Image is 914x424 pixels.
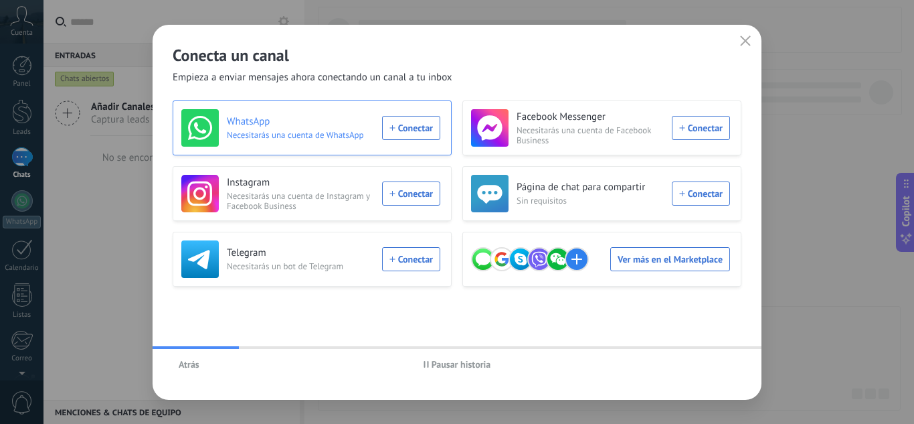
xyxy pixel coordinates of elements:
[179,360,199,369] span: Atrás
[517,111,664,124] h3: Facebook Messenger
[227,130,374,140] span: Necesitarás una cuenta de WhatsApp
[432,360,491,369] span: Pausar historia
[517,125,664,145] span: Necesitarás una cuenta de Facebook Business
[517,196,664,206] span: Sin requisitos
[173,354,205,374] button: Atrás
[173,71,452,84] span: Empieza a enviar mensajes ahora conectando un canal a tu inbox
[418,354,497,374] button: Pausar historia
[227,176,374,190] h3: Instagram
[227,115,374,129] h3: WhatsApp
[227,191,374,211] span: Necesitarás una cuenta de Instagram y Facebook Business
[227,261,374,271] span: Necesitarás un bot de Telegram
[227,246,374,260] h3: Telegram
[517,181,664,194] h3: Página de chat para compartir
[173,45,741,66] h2: Conecta un canal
